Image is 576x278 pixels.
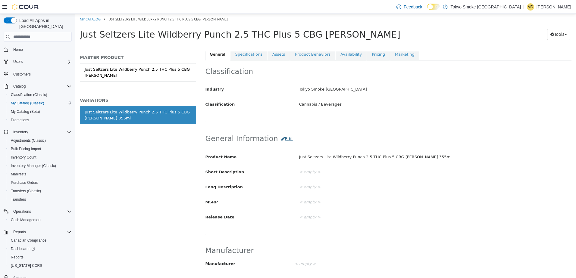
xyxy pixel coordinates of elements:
[8,262,45,269] a: [US_STATE] CCRS
[11,71,33,78] a: Customers
[8,137,48,144] a: Adjustments (Classic)
[11,128,72,136] span: Inventory
[8,187,72,195] span: Transfers (Classic)
[219,198,500,209] div: < empty >
[6,195,74,204] button: Transfers
[219,183,500,194] div: < empty >
[6,170,74,178] button: Manifests
[1,45,74,54] button: Home
[6,116,74,124] button: Promotions
[11,118,29,122] span: Promotions
[8,145,44,153] a: Bulk Pricing Import
[219,138,500,149] div: Just Seltzers Lite Wildberry Punch 2.5 THC Plus 5 CBG [PERSON_NAME] 355ml
[11,101,44,106] span: My Catalog (Classic)
[427,4,440,10] input: Dark Mode
[130,232,496,242] h2: Manufacturer
[537,3,571,11] p: [PERSON_NAME]
[8,254,26,261] a: Reports
[11,228,28,236] button: Reports
[13,130,28,134] span: Inventory
[6,162,74,170] button: Inventory Manager (Classic)
[6,261,74,270] button: [US_STATE] CCRS
[11,246,35,251] span: Dashboards
[219,245,469,255] div: < empty >
[6,245,74,253] a: Dashboards
[11,228,72,236] span: Reports
[11,83,72,90] span: Catalog
[1,69,74,78] button: Customers
[13,230,26,234] span: Reports
[315,34,344,47] a: Marketing
[11,138,46,143] span: Adjustments (Classic)
[11,255,23,260] span: Reports
[6,91,74,99] button: Classification (Classic)
[130,171,167,175] span: Long Description
[11,208,33,215] button: Operations
[8,171,29,178] a: Manifests
[8,179,72,186] span: Purchase Orders
[9,95,116,107] div: Just Seltzers Lite Wildberry Punch 2.5 THC Plus 5 CBG [PERSON_NAME] 355ml
[8,162,58,169] a: Inventory Manager (Classic)
[8,100,47,107] a: My Catalog (Classic)
[6,145,74,153] button: Bulk Pricing Import
[8,245,37,252] a: Dashboards
[11,83,28,90] button: Catalog
[8,91,50,98] a: Classification (Classic)
[32,3,152,8] span: Just Seltzers Lite Wildberry Punch 2.5 THC Plus 5 CBG [PERSON_NAME]
[13,84,26,89] span: Catalog
[292,34,315,47] a: Pricing
[17,17,72,29] span: Load All Apps in [GEOGRAPHIC_DATA]
[528,3,534,11] span: MD
[6,187,74,195] button: Transfers (Classic)
[11,180,38,185] span: Purchase Orders
[11,163,56,168] span: Inventory Manager (Classic)
[1,82,74,91] button: Catalog
[8,162,72,169] span: Inventory Manager (Classic)
[6,99,74,107] button: My Catalog (Classic)
[8,154,72,161] span: Inventory Count
[8,216,72,224] span: Cash Management
[203,119,221,131] button: Edit
[1,57,74,66] button: Users
[11,58,25,65] button: Users
[130,73,149,78] span: Industry
[13,59,23,64] span: Users
[130,201,159,205] span: Release Date
[8,179,41,186] a: Purchase Orders
[8,116,32,124] a: Promotions
[11,172,26,177] span: Manifests
[8,100,72,107] span: My Catalog (Classic)
[11,70,72,78] span: Customers
[8,91,72,98] span: Classification (Classic)
[404,4,422,10] span: Feedback
[130,53,496,63] h2: Classification
[8,154,39,161] a: Inventory Count
[130,186,143,190] span: MSRP
[11,92,47,97] span: Classification (Classic)
[11,147,41,151] span: Bulk Pricing Import
[6,236,74,245] button: Canadian Compliance
[5,15,325,26] span: Just Seltzers Lite Wildberry Punch 2.5 THC Plus 5 CBG [PERSON_NAME]
[130,34,155,47] a: General
[13,209,31,214] span: Operations
[8,237,72,244] span: Canadian Compliance
[130,141,161,145] span: Product Name
[12,4,39,10] img: Cova
[5,84,121,89] h5: VARIATIONS
[8,262,72,269] span: Washington CCRS
[8,254,72,261] span: Reports
[6,253,74,261] button: Reports
[11,155,36,160] span: Inventory Count
[8,187,43,195] a: Transfers (Classic)
[11,238,46,243] span: Canadian Compliance
[11,46,25,53] a: Home
[130,156,169,160] span: Short Description
[219,70,500,81] div: Tokyo Smoke [GEOGRAPHIC_DATA]
[219,153,500,164] div: < empty >
[6,153,74,162] button: Inventory Count
[8,116,72,124] span: Promotions
[260,34,291,47] a: Availability
[11,189,41,193] span: Transfers (Classic)
[130,248,160,252] span: Manufacturer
